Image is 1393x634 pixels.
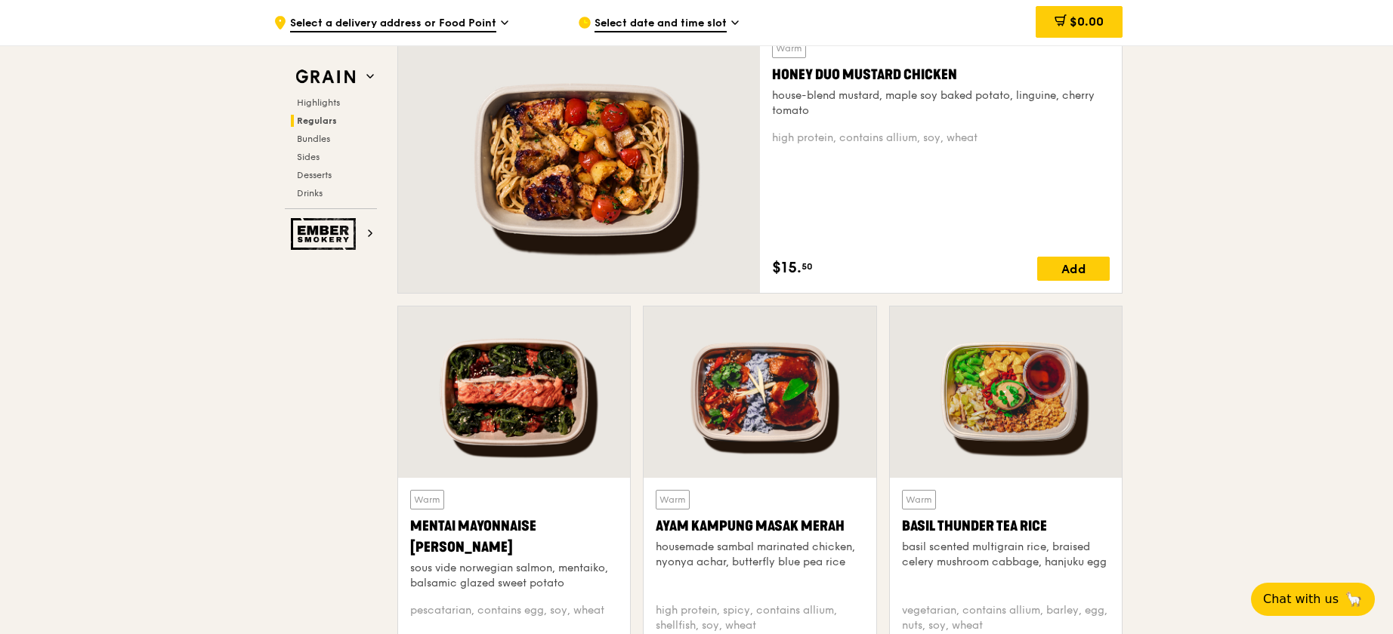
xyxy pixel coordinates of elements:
[772,88,1110,118] div: house-blend mustard, maple soy baked potato, linguine, cherry tomato
[291,63,360,91] img: Grain web logo
[902,490,936,509] div: Warm
[772,38,806,58] div: Warm
[410,603,618,633] div: pescatarian, contains egg, soy, wheat
[297,97,340,108] span: Highlights
[410,490,444,509] div: Warm
[772,257,802,279] span: $15.
[802,260,813,272] span: 50
[1037,257,1110,281] div: Add
[595,16,727,32] span: Select date and time slot
[291,218,360,250] img: Ember Smokery web logo
[410,561,618,591] div: sous vide norwegian salmon, mentaiko, balsamic glazed sweet potato
[290,16,496,32] span: Select a delivery address or Food Point
[772,64,1110,85] div: Honey Duo Mustard Chicken
[656,516,863,537] div: Ayam Kampung Masak Merah
[656,603,863,633] div: high protein, spicy, contains allium, shellfish, soy, wheat
[656,490,690,509] div: Warm
[297,134,330,144] span: Bundles
[1070,14,1104,29] span: $0.00
[902,540,1110,570] div: basil scented multigrain rice, braised celery mushroom cabbage, hanjuku egg
[902,516,1110,537] div: Basil Thunder Tea Rice
[1345,590,1363,608] span: 🦙
[410,516,618,558] div: Mentai Mayonnaise [PERSON_NAME]
[1251,583,1375,616] button: Chat with us🦙
[297,188,323,199] span: Drinks
[656,540,863,570] div: housemade sambal marinated chicken, nyonya achar, butterfly blue pea rice
[1263,590,1339,608] span: Chat with us
[297,152,320,162] span: Sides
[772,131,1110,146] div: high protein, contains allium, soy, wheat
[297,115,337,126] span: Regulars
[297,170,332,180] span: Desserts
[902,603,1110,633] div: vegetarian, contains allium, barley, egg, nuts, soy, wheat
